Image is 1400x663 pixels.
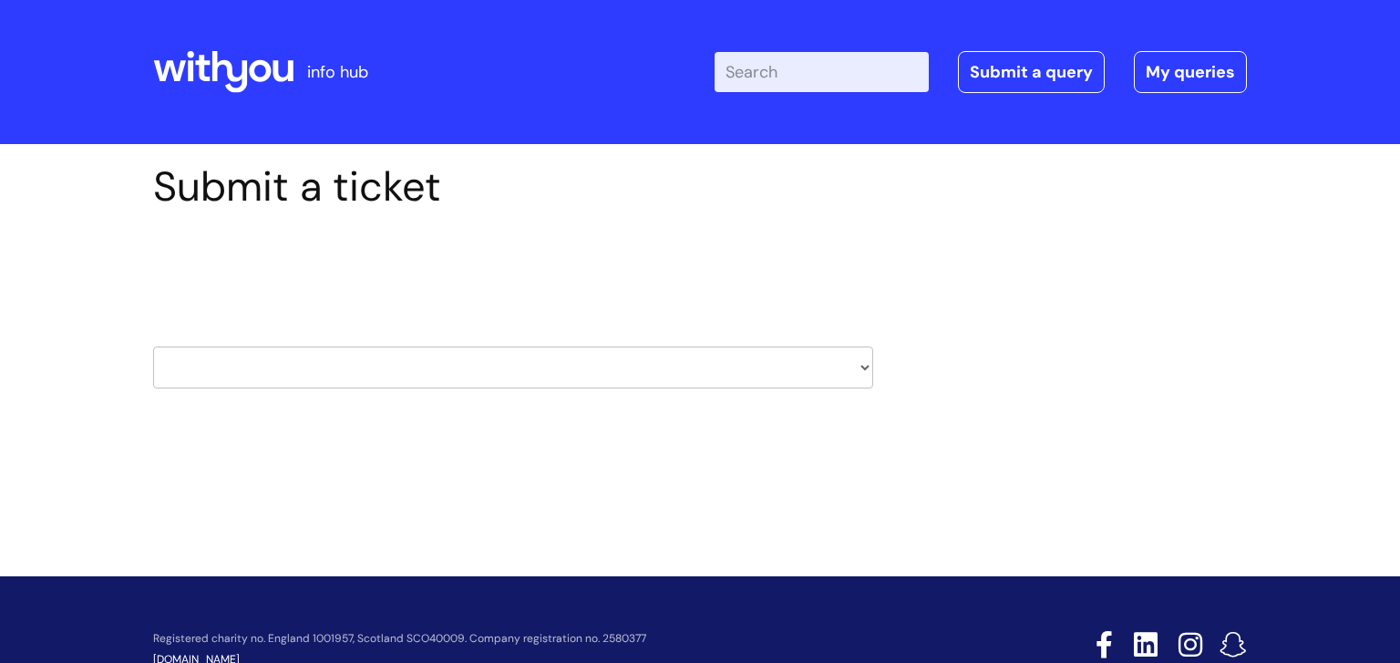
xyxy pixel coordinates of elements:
[715,52,929,92] input: Search
[153,633,966,645] p: Registered charity no. England 1001957, Scotland SCO40009. Company registration no. 2580377
[307,57,368,87] p: info hub
[153,254,873,287] h2: Select issue type
[153,162,873,212] h1: Submit a ticket
[1134,51,1247,93] a: My queries
[958,51,1105,93] a: Submit a query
